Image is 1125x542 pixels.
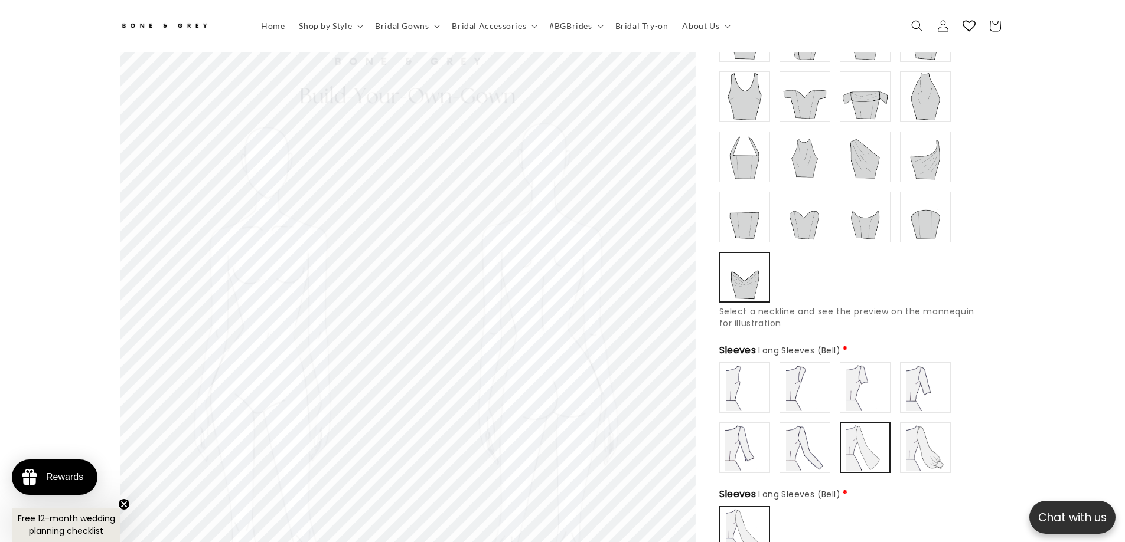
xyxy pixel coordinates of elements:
span: Bridal Accessories [452,21,526,31]
img: https://cdn.shopify.com/s/files/1/0750/3832/7081/files/cateye_scoop_30b75c68-d5e8-4bfa-8763-e7190... [842,193,889,241]
img: https://cdn.shopify.com/s/files/1/0750/3832/7081/files/sleeves-fullfitted.jpg?v=1756369325 [781,424,829,471]
summary: Bridal Accessories [445,14,542,38]
img: https://cdn.shopify.com/s/files/1/0750/3832/7081/files/sweetheart_strapless_7aea53ca-b593-4872-9c... [781,193,829,241]
img: https://cdn.shopify.com/s/files/1/0750/3832/7081/files/sleeves-shortfitted.jpg?v=1756369245 [842,364,889,411]
img: https://cdn.shopify.com/s/files/1/0750/3832/7081/files/straight_strapless_18c662df-be54-47ef-b3bf... [721,193,768,241]
img: https://cdn.shopify.com/s/files/1/0750/3832/7081/files/high_neck.png?v=1756803384 [902,73,949,120]
div: Rewards [46,472,83,482]
img: https://cdn.shopify.com/s/files/1/0750/3832/7081/files/halter.png?v=1756872993 [781,133,829,180]
img: https://cdn.shopify.com/s/files/1/0750/3832/7081/files/halter_straight_f0d600c4-90f4-4503-a970-e6... [721,133,768,180]
a: Home [254,14,292,38]
summary: Bridal Gowns [368,14,445,38]
a: Bone and Grey Bridal [115,12,242,40]
img: https://cdn.shopify.com/s/files/1/0750/3832/7081/files/v-neck_strapless_e6e16057-372c-4ed6-ad8b-8... [722,254,768,300]
p: Chat with us [1029,509,1116,526]
button: Write a review [807,18,886,38]
summary: Shop by Style [292,14,368,38]
img: https://cdn.shopify.com/s/files/1/0750/3832/7081/files/sleeves-cap.jpg?v=1756369231 [781,364,829,411]
span: Shop by Style [299,21,352,31]
img: https://cdn.shopify.com/s/files/1/0750/3832/7081/files/sleeves-elbowfitted.jpg?v=1756369284 [902,364,949,411]
span: Bridal Try-on [615,21,669,31]
button: Open chatbox [1029,501,1116,534]
img: https://cdn.shopify.com/s/files/1/0750/3832/7081/files/sleeves-fullbishop.jpg?v=1756369356 [902,424,949,471]
summary: About Us [675,14,735,38]
span: Sleeves [719,487,840,501]
span: #BGBrides [549,21,592,31]
span: Long Sleeves (Bell) [758,344,840,356]
span: Bridal Gowns [375,21,429,31]
div: Free 12-month wedding planning checklistClose teaser [12,508,120,542]
img: https://cdn.shopify.com/s/files/1/0750/3832/7081/files/sleeves-fullbell.jpg?v=1756369344 [842,425,888,471]
img: https://cdn.shopify.com/s/files/1/0750/3832/7081/files/sleeves-sleeveless_b382886d-91c6-4656-b0b3... [721,364,768,411]
img: https://cdn.shopify.com/s/files/1/0750/3832/7081/files/asymmetric_thick_aca1e7e1-7e80-4ab6-9dbb-1... [842,133,889,180]
img: https://cdn.shopify.com/s/files/1/0750/3832/7081/files/off-shoulder_sweetheart_1bdca986-a4a1-4613... [781,73,829,120]
button: Close teaser [118,498,130,510]
span: About Us [682,21,719,31]
img: https://cdn.shopify.com/s/files/1/0750/3832/7081/files/off-shoulder_straight_69b741a5-1f6f-40ba-9... [842,73,889,120]
span: Long Sleeves (Bell) [758,488,840,500]
img: https://cdn.shopify.com/s/files/1/0750/3832/7081/files/asymmetric_thin_a5500f79-df9c-4d9e-8e7b-99... [902,133,949,180]
img: https://cdn.shopify.com/s/files/1/0750/3832/7081/files/round_neck.png?v=1756872555 [721,73,768,120]
span: Select a neckline and see the preview on the mannequin for illustration [719,306,974,329]
summary: #BGBrides [542,14,608,38]
a: Write a review [79,67,131,77]
span: Free 12-month wedding planning checklist [18,513,115,537]
img: https://cdn.shopify.com/s/files/1/0750/3832/7081/files/sleeves-34-fitted.jpg?v=1756369303 [721,424,768,471]
img: Bone and Grey Bridal [120,17,208,36]
summary: Search [904,13,930,39]
span: Sleeves [719,343,840,357]
a: Bridal Try-on [608,14,676,38]
img: https://cdn.shopify.com/s/files/1/0750/3832/7081/files/crescent_strapless_82f07324-8705-4873-92d2... [902,193,949,241]
span: Home [261,21,285,31]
